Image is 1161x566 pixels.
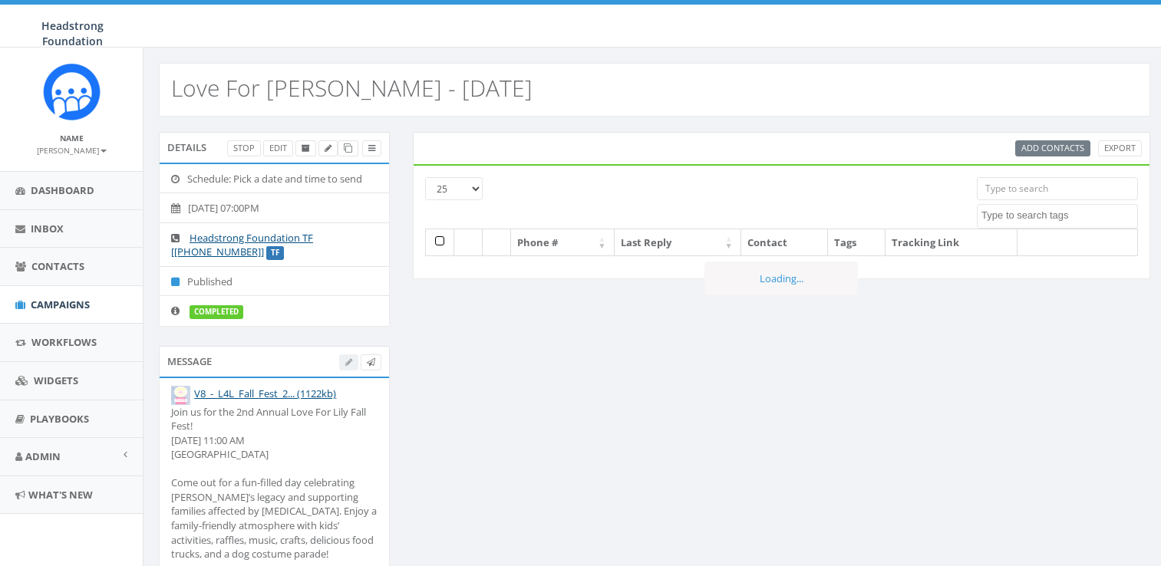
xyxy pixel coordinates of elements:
[37,143,107,156] a: [PERSON_NAME]
[31,335,97,349] span: Workflows
[194,387,336,400] a: V8_-_L4L_Fall_Fest_2... (1122kb)
[43,63,101,120] img: Rally_platform_Icon_1.png
[171,231,313,259] a: Headstrong Foundation TF [[PHONE_NUMBER]]
[171,75,533,100] h2: Love For [PERSON_NAME] - [DATE]
[266,246,284,260] label: TF
[368,142,375,153] span: View Campaign Delivery Statistics
[367,356,375,367] span: Send Test Message
[31,259,84,273] span: Contacts
[159,132,390,163] div: Details
[37,145,107,156] small: [PERSON_NAME]
[34,373,78,387] span: Widgets
[160,193,389,223] li: [DATE] 07:00PM
[31,183,94,197] span: Dashboard
[31,222,64,235] span: Inbox
[31,298,90,311] span: Campaigns
[263,140,293,156] a: Edit
[325,142,331,153] span: Edit Campaign Title
[227,140,261,156] a: Stop
[886,229,1018,256] th: Tracking Link
[171,277,187,287] i: Published
[171,174,187,184] i: Schedule: Pick a date and time to send
[1098,140,1142,156] a: Export
[741,229,828,256] th: Contact
[615,229,741,256] th: Last Reply
[41,18,104,48] span: Headstrong Foundation
[704,262,858,296] div: Loading...
[25,449,61,463] span: Admin
[981,209,1137,222] textarea: Search
[511,229,615,256] th: Phone #
[344,142,352,153] span: Clone Campaign
[977,177,1138,200] input: Type to search
[160,164,389,194] li: Schedule: Pick a date and time to send
[160,266,389,297] li: Published
[190,305,243,319] label: completed
[828,229,886,256] th: Tags
[302,142,310,153] span: Archive Campaign
[60,133,84,143] small: Name
[159,346,390,377] div: Message
[30,412,89,426] span: Playbooks
[28,488,93,502] span: What's New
